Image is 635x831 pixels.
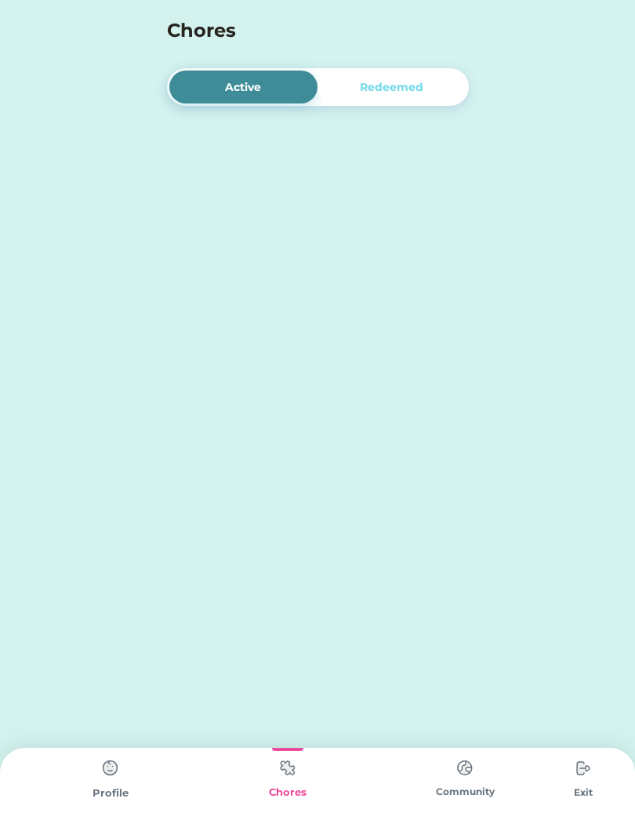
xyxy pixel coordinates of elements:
[553,786,613,800] div: Exit
[225,79,261,96] div: Active
[449,753,481,783] img: type%3Dchores%2C%20state%3Ddefault.svg
[199,785,376,800] div: Chores
[568,753,599,784] img: type%3Dchores%2C%20state%3Ddefault.svg
[22,786,199,801] div: Profile
[95,753,126,784] img: type%3Dchores%2C%20state%3Ddefault.svg
[376,785,553,799] div: Community
[167,16,426,45] h4: Chores
[272,753,303,783] img: type%3Dchores%2C%20state%3Ddefault.svg
[360,79,423,96] div: Redeemed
